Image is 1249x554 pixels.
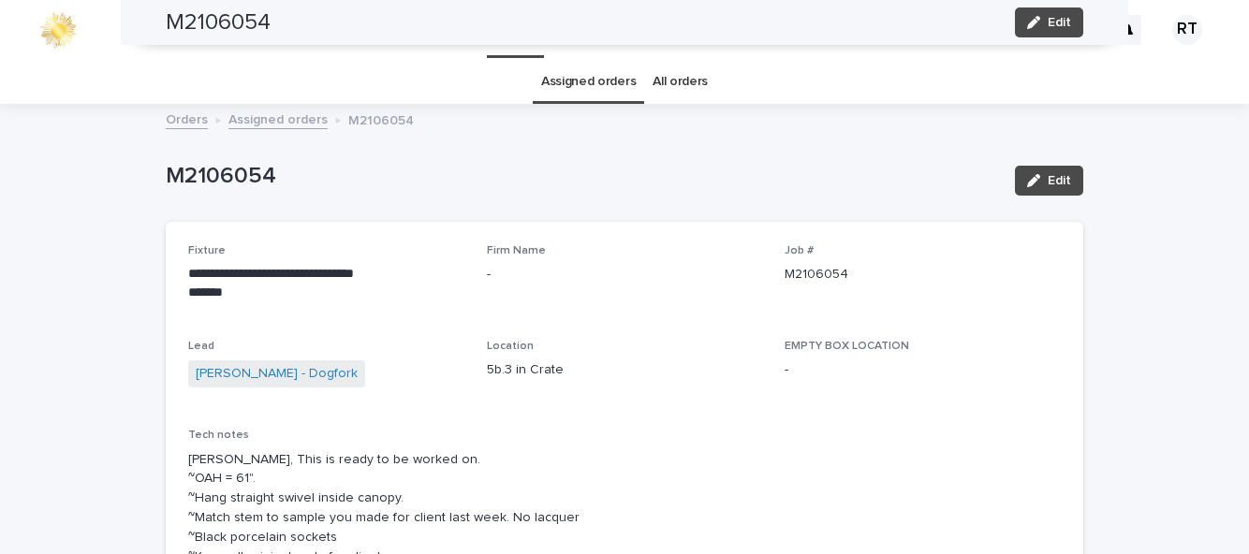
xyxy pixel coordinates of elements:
img: 0ffKfDbyRa2Iv8hnaAqg [37,11,79,49]
a: Assigned orders [228,108,328,129]
a: Orders [166,108,208,129]
span: Lead [188,341,214,352]
p: M2106054 [348,109,414,129]
p: 5b.3 in Crate [487,360,763,380]
span: Firm Name [487,245,546,256]
p: M2106054 [166,163,1000,190]
p: M2106054 [785,265,1061,284]
span: Location [487,341,534,352]
span: Edit [1048,174,1071,187]
p: - [785,360,1061,380]
p: - [487,265,763,284]
span: Fixture [188,245,226,256]
span: EMPTY BOX LOCATION [785,341,909,352]
a: [PERSON_NAME] - Dogfork [196,364,358,384]
a: Assigned orders [541,60,636,104]
span: Job # [785,245,814,256]
a: All orders [653,60,708,104]
div: RT [1172,15,1202,45]
button: Edit [1015,166,1083,196]
span: Tech notes [188,430,249,441]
